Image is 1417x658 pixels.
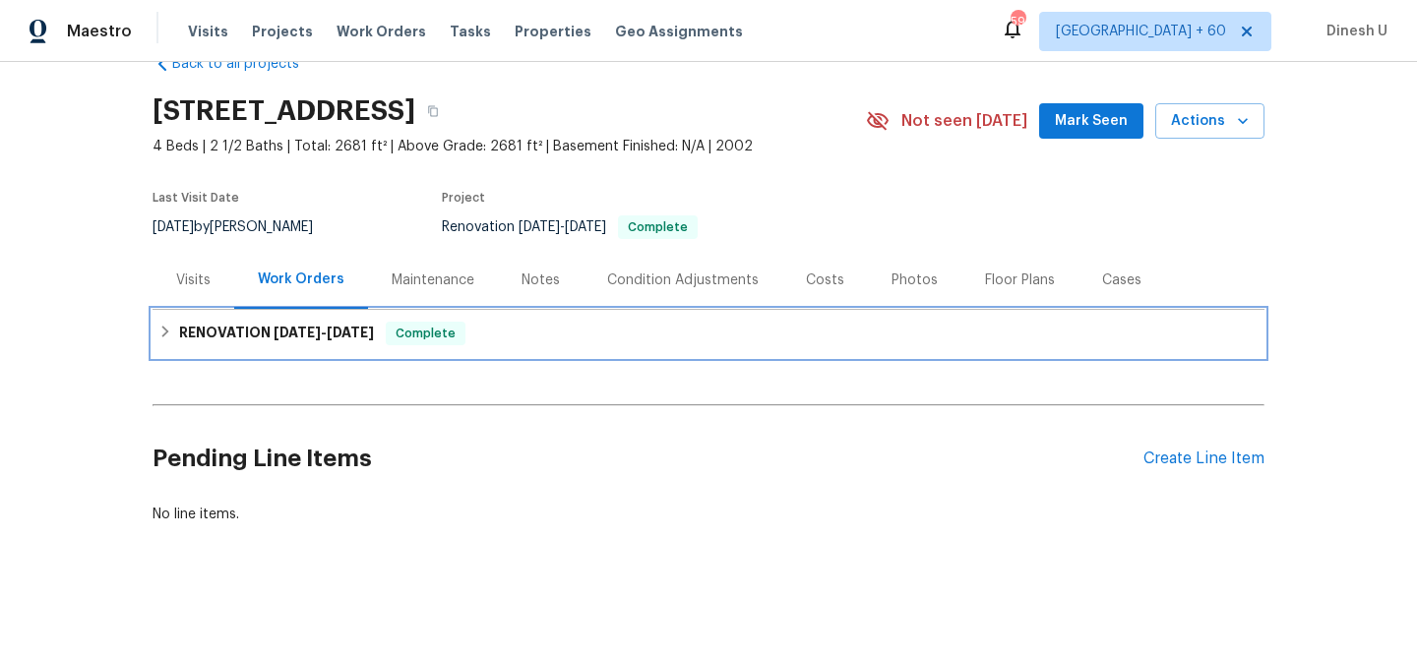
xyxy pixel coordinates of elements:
[806,270,844,290] div: Costs
[153,137,866,156] span: 4 Beds | 2 1/2 Baths | Total: 2681 ft² | Above Grade: 2681 ft² | Basement Finished: N/A | 2002
[153,215,337,239] div: by [PERSON_NAME]
[515,22,591,41] span: Properties
[176,270,211,290] div: Visits
[179,322,374,345] h6: RENOVATION
[153,220,194,234] span: [DATE]
[985,270,1055,290] div: Floor Plans
[1171,109,1249,134] span: Actions
[607,270,759,290] div: Condition Adjustments
[415,93,451,129] button: Copy Address
[442,192,485,204] span: Project
[1102,270,1141,290] div: Cases
[252,22,313,41] span: Projects
[615,22,743,41] span: Geo Assignments
[442,220,698,234] span: Renovation
[620,221,696,233] span: Complete
[153,192,239,204] span: Last Visit Date
[153,101,415,121] h2: [STREET_ADDRESS]
[892,270,938,290] div: Photos
[153,54,341,74] a: Back to all projects
[519,220,606,234] span: -
[274,326,321,339] span: [DATE]
[153,413,1143,505] h2: Pending Line Items
[1055,109,1128,134] span: Mark Seen
[327,326,374,339] span: [DATE]
[1143,449,1264,468] div: Create Line Item
[388,324,463,343] span: Complete
[1319,22,1387,41] span: Dinesh U
[337,22,426,41] span: Work Orders
[901,111,1027,131] span: Not seen [DATE]
[1056,22,1226,41] span: [GEOGRAPHIC_DATA] + 60
[1155,103,1264,140] button: Actions
[67,22,132,41] span: Maestro
[392,270,474,290] div: Maintenance
[1011,12,1024,31] div: 594
[450,25,491,38] span: Tasks
[519,220,560,234] span: [DATE]
[258,269,344,289] div: Work Orders
[565,220,606,234] span: [DATE]
[188,22,228,41] span: Visits
[153,310,1264,357] div: RENOVATION [DATE]-[DATE]Complete
[274,326,374,339] span: -
[153,505,1264,524] div: No line items.
[522,270,560,290] div: Notes
[1039,103,1143,140] button: Mark Seen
